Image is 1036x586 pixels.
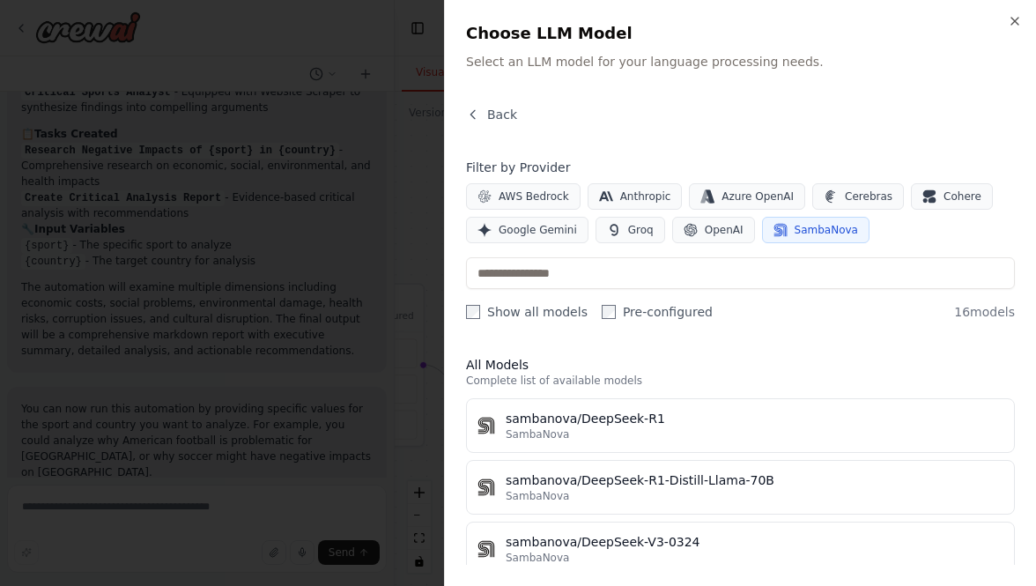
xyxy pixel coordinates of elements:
span: 16 models [954,303,1015,321]
button: sambanova/DeepSeek-R1-Distill-Llama-70BSambaNova [466,460,1015,515]
span: SambaNova [795,223,858,237]
div: sambanova/DeepSeek-R1-Distill-Llama-70B [506,471,1003,489]
input: Pre-configured [602,305,616,319]
h2: Choose LLM Model [466,21,1015,46]
button: Groq [596,217,665,243]
input: Show all models [466,305,480,319]
label: Pre-configured [602,303,713,321]
span: AWS Bedrock [499,189,569,204]
h3: All Models [466,356,1015,374]
span: Anthropic [620,189,671,204]
span: Back [487,106,517,123]
button: AWS Bedrock [466,183,581,210]
div: sambanova/DeepSeek-V3-0324 [506,533,1003,551]
span: Cohere [943,189,981,204]
button: Azure OpenAI [689,183,805,210]
span: Cerebras [845,189,892,204]
span: SambaNova [506,427,569,441]
button: Back [466,106,517,123]
p: Select an LLM model for your language processing needs. [466,53,1015,70]
button: Cohere [911,183,993,210]
p: Complete list of available models [466,374,1015,388]
span: SambaNova [506,551,569,565]
button: SambaNova [762,217,869,243]
div: sambanova/DeepSeek-R1 [506,410,1003,427]
span: Azure OpenAI [721,189,794,204]
button: sambanova/DeepSeek-V3-0324SambaNova [466,522,1015,576]
span: Google Gemini [499,223,577,237]
button: sambanova/DeepSeek-R1SambaNova [466,398,1015,453]
span: SambaNova [506,489,569,503]
button: Cerebras [812,183,904,210]
button: Google Gemini [466,217,588,243]
span: OpenAI [705,223,744,237]
button: OpenAI [672,217,755,243]
span: Groq [628,223,654,237]
button: Anthropic [588,183,683,210]
h4: Filter by Provider [466,159,1015,176]
label: Show all models [466,303,588,321]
